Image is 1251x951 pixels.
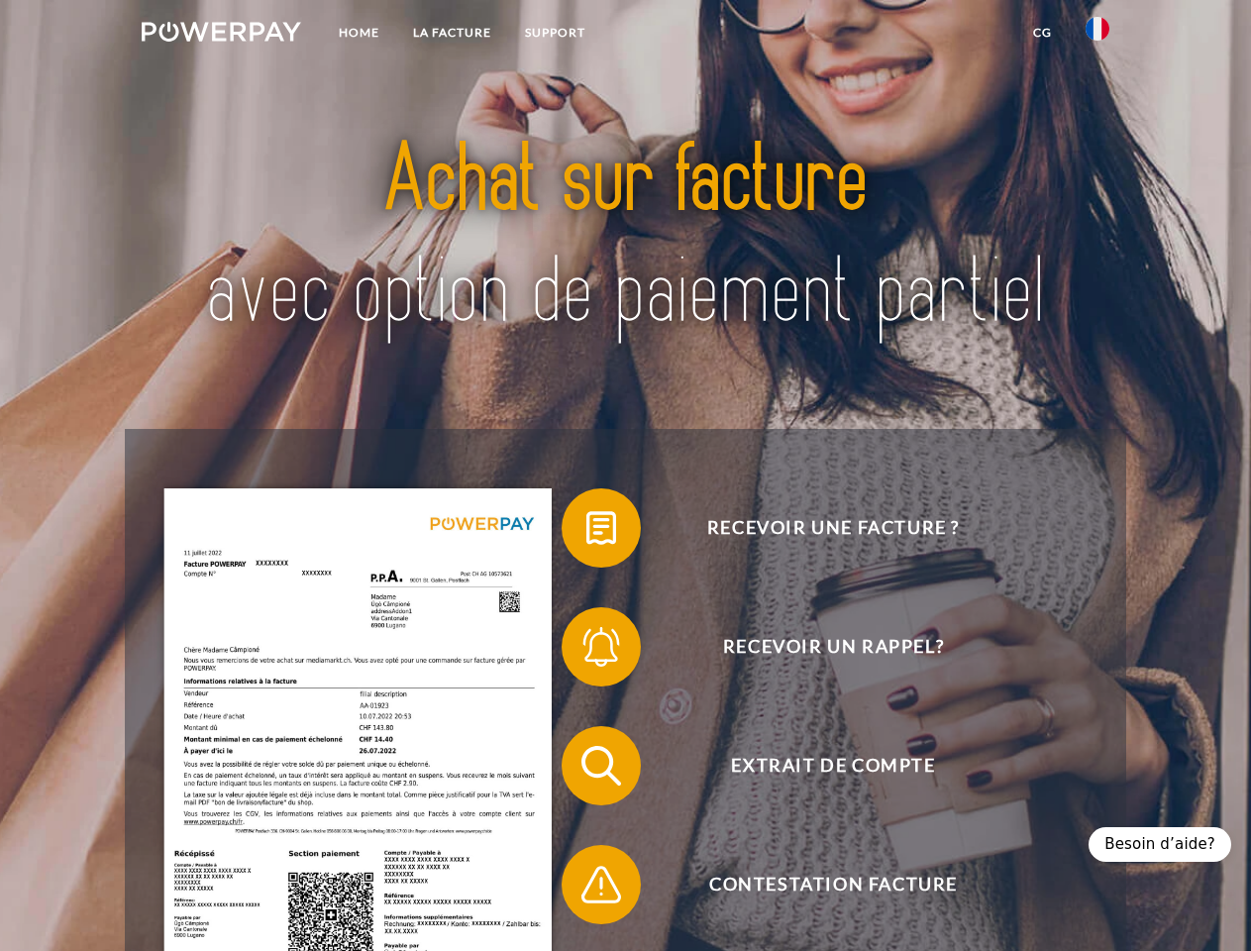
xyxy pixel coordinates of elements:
span: Recevoir une facture ? [590,488,1076,568]
button: Contestation Facture [562,845,1077,924]
span: Recevoir un rappel? [590,607,1076,687]
a: LA FACTURE [396,15,508,51]
button: Recevoir un rappel? [562,607,1077,687]
img: title-powerpay_fr.svg [189,95,1062,379]
a: Support [508,15,602,51]
span: Extrait de compte [590,726,1076,805]
a: Home [322,15,396,51]
div: Besoin d’aide? [1089,827,1231,862]
img: qb_search.svg [576,741,626,791]
img: qb_warning.svg [576,860,626,909]
img: logo-powerpay-white.svg [142,22,301,42]
img: fr [1086,17,1109,41]
span: Contestation Facture [590,845,1076,924]
button: Extrait de compte [562,726,1077,805]
img: qb_bill.svg [576,503,626,553]
a: CG [1016,15,1069,51]
button: Recevoir une facture ? [562,488,1077,568]
img: qb_bell.svg [576,622,626,672]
